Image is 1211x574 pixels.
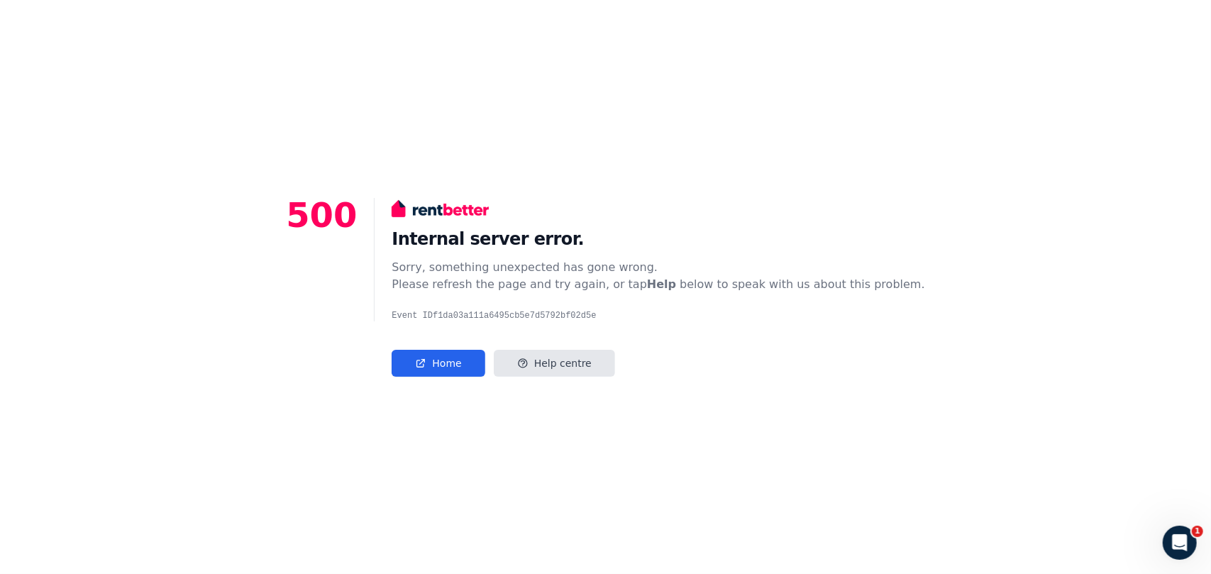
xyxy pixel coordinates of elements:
[392,198,488,219] img: RentBetter logo
[1163,526,1197,560] iframe: Intercom live chat
[286,198,357,377] p: 500
[647,277,676,291] strong: Help
[392,350,485,377] a: Home
[392,276,924,293] p: Please refresh the page and try again, or tap below to speak with us about this problem.
[1192,526,1203,537] span: 1
[392,259,924,276] p: Sorry, something unexpected has gone wrong.
[392,310,924,321] pre: Event ID f1da03a111a6495cb5e7d5792bf02d5e
[494,350,615,377] a: Help centre
[392,228,924,250] h1: Internal server error.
